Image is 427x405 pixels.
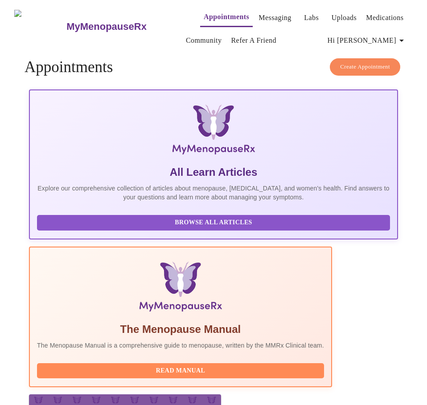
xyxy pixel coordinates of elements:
[324,32,411,49] button: Hi [PERSON_NAME]
[328,9,361,27] button: Uploads
[46,365,315,377] span: Read Manual
[46,217,381,228] span: Browse All Articles
[37,366,326,374] a: Read Manual
[297,9,326,27] button: Labs
[255,9,295,27] button: Messaging
[340,62,390,72] span: Create Appointment
[82,262,278,315] img: Menopause Manual
[37,165,390,179] h5: All Learn Articles
[227,32,280,49] button: Refer a Friend
[37,341,324,350] p: The Menopause Manual is a comprehensive guide to menopause, written by the MMRx Clinical team.
[37,322,324,336] h5: The Menopause Manual
[37,218,392,226] a: Browse All Articles
[25,58,402,76] h4: Appointments
[259,12,291,24] a: Messaging
[330,58,400,76] button: Create Appointment
[37,215,390,231] button: Browse All Articles
[231,34,276,47] a: Refer a Friend
[200,8,253,27] button: Appointments
[362,9,407,27] button: Medications
[204,11,249,23] a: Appointments
[92,105,334,158] img: MyMenopauseRx Logo
[186,34,222,47] a: Community
[182,32,226,49] button: Community
[304,12,319,24] a: Labs
[66,21,147,32] h3: MyMenopauseRx
[332,12,357,24] a: Uploads
[366,12,403,24] a: Medications
[37,184,390,202] p: Explore our comprehensive collection of articles about menopause, [MEDICAL_DATA], and women's hea...
[37,363,324,379] button: Read Manual
[328,34,407,47] span: Hi [PERSON_NAME]
[14,10,66,43] img: MyMenopauseRx Logo
[66,11,182,42] a: MyMenopauseRx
